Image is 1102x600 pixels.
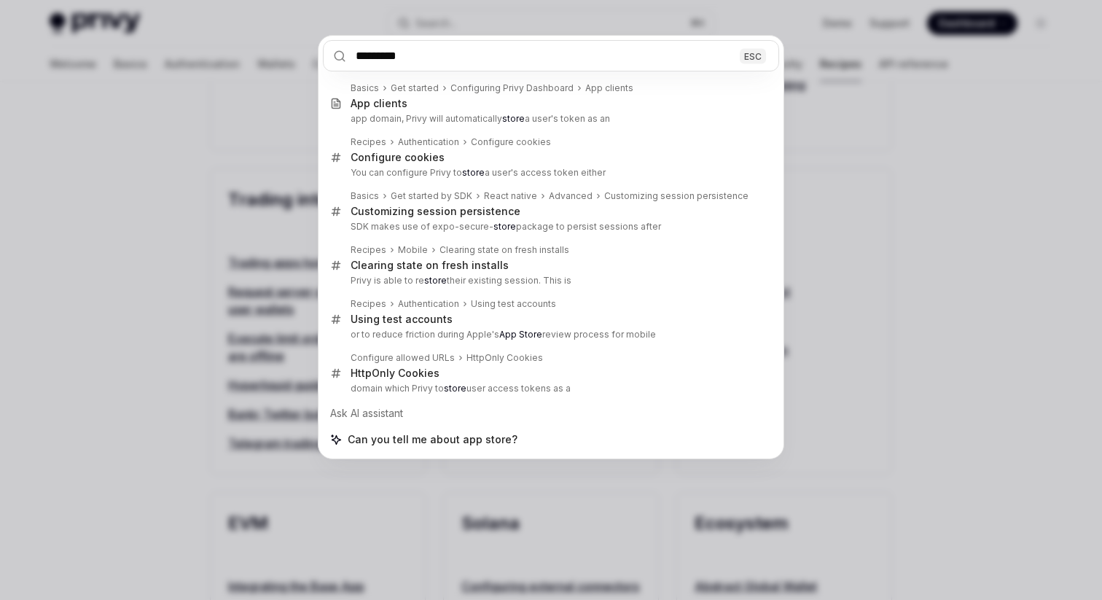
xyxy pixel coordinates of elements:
[484,190,537,202] div: React native
[444,383,466,394] b: store
[439,244,569,256] div: Clearing state on fresh installs
[493,221,516,232] b: store
[351,275,749,287] p: Privy is able to re their existing session. This is
[391,190,472,202] div: Get started by SDK
[351,313,453,326] div: Using test accounts
[351,244,386,256] div: Recipes
[351,221,749,233] p: SDK makes use of expo-secure- package to persist sessions after
[740,48,766,63] div: ESC
[450,82,574,94] div: Configuring Privy Dashboard
[351,367,439,380] div: HttpOnly Cookies
[471,298,556,310] div: Using test accounts
[466,352,543,364] div: HttpOnly Cookies
[398,298,459,310] div: Authentication
[351,190,379,202] div: Basics
[351,151,445,164] div: Configure cookies
[391,82,439,94] div: Get started
[549,190,593,202] div: Advanced
[585,82,633,94] div: App clients
[351,82,379,94] div: Basics
[351,298,386,310] div: Recipes
[351,352,455,364] div: Configure allowed URLs
[502,113,525,124] b: store
[604,190,749,202] div: Customizing session persistence
[351,329,749,340] p: or to reduce friction during Apple's review process for mobile
[398,244,428,256] div: Mobile
[323,400,779,426] div: Ask AI assistant
[351,97,407,110] div: App clients
[351,383,749,394] p: domain which Privy to user access tokens as a
[351,136,386,148] div: Recipes
[471,136,551,148] div: Configure cookies
[351,205,520,218] div: Customizing session persistence
[499,329,542,340] b: App Store
[351,259,509,272] div: Clearing state on fresh installs
[351,113,749,125] p: app domain, Privy will automatically a user's token as an
[351,167,749,179] p: You can configure Privy to a user's access token either
[462,167,485,178] b: store
[348,432,517,447] span: Can you tell me about app store?
[424,275,447,286] b: store
[398,136,459,148] div: Authentication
